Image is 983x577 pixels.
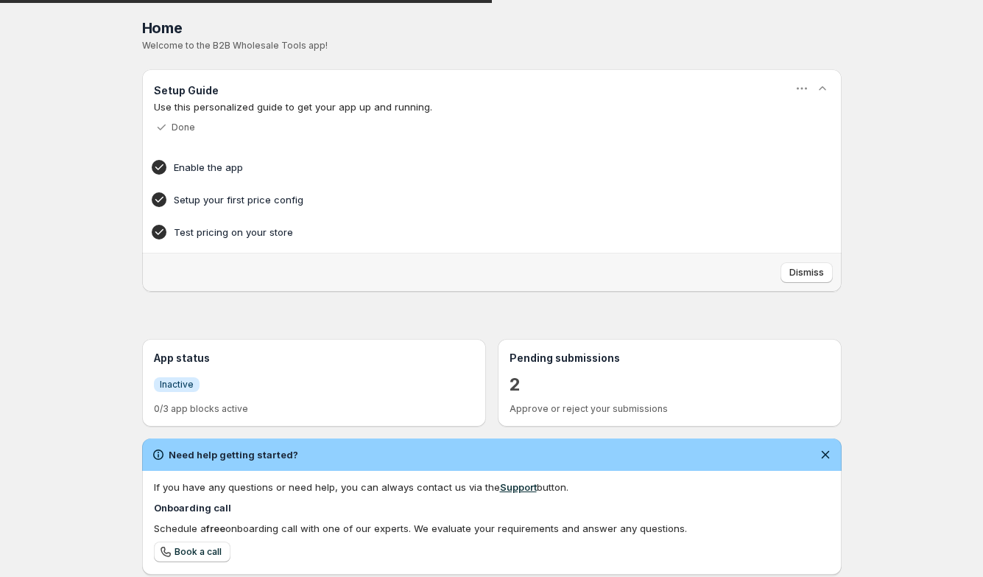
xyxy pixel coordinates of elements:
[789,267,824,279] span: Dismiss
[510,373,521,396] a: 2
[174,225,764,239] h4: Test pricing on your store
[142,40,842,52] p: Welcome to the B2B Wholesale Tools app!
[169,447,298,462] h2: Need help getting started?
[160,379,194,391] span: Inactive
[154,480,830,494] div: If you have any questions or need help, you can always contact us via the button.
[174,192,764,207] h4: Setup your first price config
[815,444,836,465] button: Dismiss notification
[175,546,222,558] span: Book a call
[154,351,474,366] h3: App status
[154,83,219,98] h3: Setup Guide
[142,19,183,37] span: Home
[500,481,537,493] a: Support
[154,542,230,562] a: Book a call
[510,351,830,366] h3: Pending submissions
[510,403,830,415] p: Approve or reject your submissions
[154,403,474,415] p: 0/3 app blocks active
[154,377,200,392] a: InfoInactive
[154,99,830,114] p: Use this personalized guide to get your app up and running.
[172,122,195,133] p: Done
[154,521,830,536] div: Schedule a onboarding call with one of our experts. We evaluate your requirements and answer any ...
[174,160,764,175] h4: Enable the app
[154,500,830,515] h4: Onboarding call
[781,262,833,283] button: Dismiss
[206,522,225,534] b: free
